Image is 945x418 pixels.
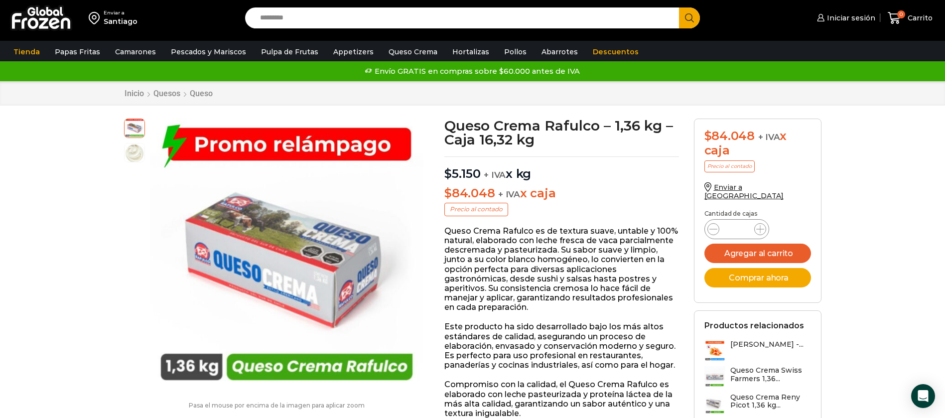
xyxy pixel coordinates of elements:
[499,42,532,61] a: Pollos
[150,119,423,392] img: relampago queso crema rafulco
[885,6,935,30] a: 0 Carrito
[905,13,933,23] span: Carrito
[444,380,679,418] p: Compromiso con la calidad, el Queso Crema Rafulco es elaborado con leche pasteurizada y proteína ...
[328,42,379,61] a: Appetizers
[124,89,144,98] a: Inicio
[704,129,755,143] bdi: 84.048
[125,143,144,163] span: queso-crema
[384,42,442,61] a: Queso Crema
[588,42,644,61] a: Descuentos
[897,10,905,18] span: 0
[911,384,935,408] div: Open Intercom Messenger
[104,9,137,16] div: Enviar a
[153,89,181,98] a: Quesos
[758,132,780,142] span: + IVA
[730,393,811,410] h3: Queso Crema Reny Picot 1,36 kg...
[447,42,494,61] a: Hortalizas
[704,210,811,217] p: Cantidad de cajas
[730,366,811,383] h3: Queso Crema Swiss Farmers 1,36...
[104,16,137,26] div: Santiago
[444,166,452,181] span: $
[89,9,104,26] img: address-field-icon.svg
[704,340,804,361] a: [PERSON_NAME] -...
[727,222,746,236] input: Product quantity
[704,366,811,388] a: Queso Crema Swiss Farmers 1,36...
[704,183,784,200] a: Enviar a [GEOGRAPHIC_DATA]
[256,42,323,61] a: Pulpa de Frutas
[444,186,679,201] p: x caja
[50,42,105,61] a: Papas Fritas
[704,129,712,143] span: $
[166,42,251,61] a: Pescados y Mariscos
[730,340,804,349] h3: [PERSON_NAME] -...
[189,89,213,98] a: Queso
[498,189,520,199] span: + IVA
[704,393,811,415] a: Queso Crema Reny Picot 1,36 kg...
[704,321,804,330] h2: Productos relacionados
[444,226,679,312] p: Queso Crema Rafulco es de textura suave, untable y 100% natural, elaborado con leche fresca de va...
[679,7,700,28] button: Search button
[110,42,161,61] a: Camarones
[125,118,144,138] span: relampago queso crema rafulco
[704,160,755,172] p: Precio al contado
[704,268,811,287] button: Comprar ahora
[444,186,452,200] span: $
[150,119,423,392] div: 1 / 2
[444,203,508,216] p: Precio al contado
[484,170,506,180] span: + IVA
[537,42,583,61] a: Abarrotes
[124,402,430,409] p: Pasa el mouse por encima de la imagen para aplicar zoom
[704,244,811,263] button: Agregar al carrito
[444,186,495,200] bdi: 84.048
[444,119,679,146] h1: Queso Crema Rafulco – 1,36 kg – Caja 16,32 kg
[814,8,875,28] a: Iniciar sesión
[444,156,679,181] p: x kg
[444,322,679,370] p: Este producto ha sido desarrollado bajo los más altos estándares de calidad, asegurando un proces...
[124,89,213,98] nav: Breadcrumb
[824,13,875,23] span: Iniciar sesión
[444,166,481,181] bdi: 5.150
[8,42,45,61] a: Tienda
[704,129,811,158] div: x caja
